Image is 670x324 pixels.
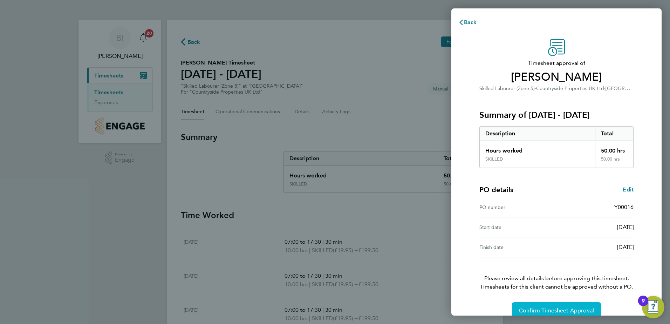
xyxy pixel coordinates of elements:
span: · [604,86,606,92]
span: Edit [623,186,634,193]
div: Summary of 22 - 28 Sep 2025 [479,126,634,168]
span: [GEOGRAPHIC_DATA] [606,85,656,92]
h4: PO details [479,185,513,195]
button: Back [451,15,484,29]
span: Countryside Properties UK Ltd [536,86,604,92]
span: Back [464,19,477,26]
a: Edit [623,185,634,194]
span: Timesheets for this client cannot be approved without a PO. [471,283,642,291]
span: Timesheet approval of [479,59,634,67]
div: Hours worked [480,141,595,156]
div: 50.00 hrs [595,156,634,168]
button: Open Resource Center, 9 new notifications [642,296,664,318]
span: Skilled Labourer (Zone 5) [479,86,535,92]
div: 9 [642,301,645,310]
div: Total [595,127,634,141]
h3: Summary of [DATE] - [DATE] [479,109,634,121]
div: [DATE] [556,243,634,251]
div: 50.00 hrs [595,141,634,156]
p: Please review all details before approving this timesheet. [471,257,642,291]
div: SKILLED [485,156,503,162]
div: PO number [479,203,556,211]
span: Y00016 [614,204,634,210]
div: Description [480,127,595,141]
button: Confirm Timesheet Approval [512,302,601,319]
div: [DATE] [556,223,634,231]
span: [PERSON_NAME] [479,70,634,84]
div: Start date [479,223,556,231]
span: · [535,86,536,92]
div: Finish date [479,243,556,251]
span: Confirm Timesheet Approval [519,307,594,314]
